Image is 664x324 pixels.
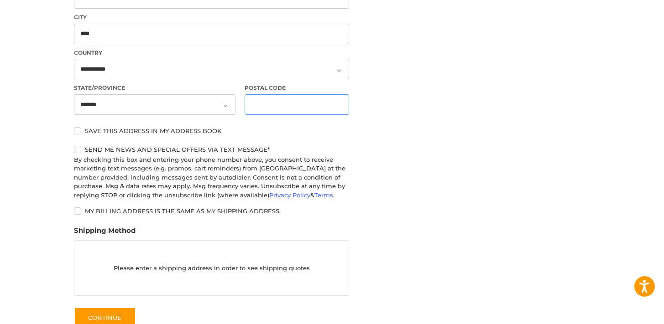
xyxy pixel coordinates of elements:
label: Postal Code [245,84,350,92]
label: Country [74,49,349,57]
div: By checking this box and entering your phone number above, you consent to receive marketing text ... [74,155,349,200]
label: City [74,13,349,21]
label: State/Province [74,84,235,92]
iframe: Google Customer Reviews [589,299,664,324]
label: Send me news and special offers via text message* [74,146,349,153]
label: My billing address is the same as my shipping address. [74,207,349,215]
a: Privacy Policy [269,191,310,199]
label: Save this address in my address book. [74,127,349,134]
a: Terms [314,191,333,199]
p: Please enter a shipping address in order to see shipping quotes [74,259,349,277]
legend: Shipping Method [74,226,136,240]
